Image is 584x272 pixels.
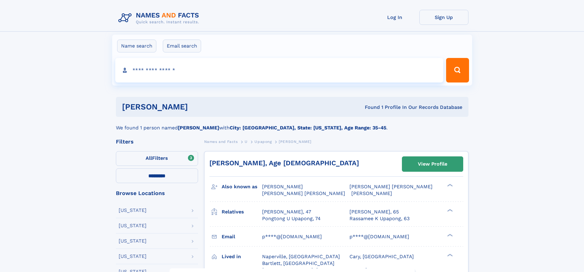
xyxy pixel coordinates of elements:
[446,183,453,187] div: ❯
[116,190,198,196] div: Browse Locations
[349,209,399,215] a: [PERSON_NAME], 65
[163,40,201,52] label: Email search
[119,254,147,259] div: [US_STATE]
[262,190,345,196] span: [PERSON_NAME] [PERSON_NAME]
[349,184,433,190] span: [PERSON_NAME] [PERSON_NAME]
[279,140,311,144] span: [PERSON_NAME]
[116,10,204,26] img: Logo Names and Facts
[254,140,272,144] span: Upapong
[245,140,248,144] span: U
[262,184,303,190] span: [PERSON_NAME]
[178,125,219,131] b: [PERSON_NAME]
[276,104,462,111] div: Found 1 Profile In Our Records Database
[349,215,410,222] a: Rassamee K Upapong, 63
[262,215,321,222] a: Pongtong U Upapong, 74
[262,260,334,266] span: Bartlett, [GEOGRAPHIC_DATA]
[245,138,248,145] a: U
[446,233,453,237] div: ❯
[349,254,414,259] span: Cary, [GEOGRAPHIC_DATA]
[254,138,272,145] a: Upapong
[446,253,453,257] div: ❯
[116,117,468,132] div: We found 1 person named with .
[222,232,262,242] h3: Email
[222,251,262,262] h3: Lived in
[119,208,147,213] div: [US_STATE]
[119,223,147,228] div: [US_STATE]
[116,151,198,166] label: Filters
[446,58,469,82] button: Search Button
[146,155,152,161] span: All
[115,58,444,82] input: search input
[209,159,359,167] a: [PERSON_NAME], Age [DEMOGRAPHIC_DATA]
[117,40,156,52] label: Name search
[446,208,453,212] div: ❯
[418,157,447,171] div: View Profile
[122,103,277,111] h1: [PERSON_NAME]
[370,10,419,25] a: Log In
[262,254,340,259] span: Naperville, [GEOGRAPHIC_DATA]
[230,125,386,131] b: City: [GEOGRAPHIC_DATA], State: [US_STATE], Age Range: 35-45
[351,190,392,196] span: [PERSON_NAME]
[119,239,147,243] div: [US_STATE]
[116,139,198,144] div: Filters
[419,10,468,25] a: Sign Up
[204,138,238,145] a: Names and Facts
[402,157,463,171] a: View Profile
[222,182,262,192] h3: Also known as
[222,207,262,217] h3: Relatives
[262,209,311,215] a: [PERSON_NAME], 47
